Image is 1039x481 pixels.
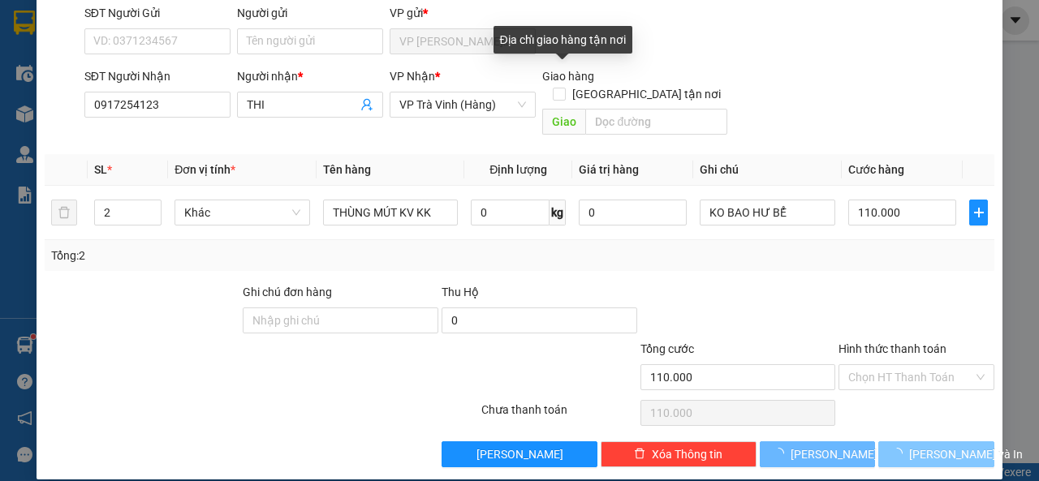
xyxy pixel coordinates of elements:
span: loading [891,448,909,459]
strong: BIÊN NHẬN GỬI HÀNG [54,9,188,24]
button: delete [51,200,77,225]
span: user-add [360,98,373,111]
span: SL [94,163,107,176]
span: [PERSON_NAME] [476,445,563,463]
span: VP Càng Long [45,70,127,85]
input: VD: Bàn, Ghế [323,200,459,225]
div: Chưa thanh toán [480,401,639,429]
button: deleteXóa Thông tin [601,441,757,467]
span: [GEOGRAPHIC_DATA] tận nơi [566,85,727,103]
span: LIÊN [87,88,114,103]
span: Tổng cước [640,342,694,355]
div: Người nhận [237,67,383,85]
span: Thu Hộ [442,286,479,298]
div: SĐT Người Nhận [84,67,231,85]
p: GỬI: [6,32,237,62]
div: Địa chỉ giao hàng tận nơi [494,26,632,54]
span: [PERSON_NAME] và In [909,445,1023,463]
label: Hình thức thanh toán [839,342,946,355]
span: delete [634,448,645,461]
span: Định lượng [489,163,547,176]
input: 0 [579,200,687,225]
span: VP [PERSON_NAME] ([GEOGRAPHIC_DATA]) - [6,32,151,62]
button: [PERSON_NAME] [442,441,597,467]
span: K BAO HƯ [42,105,103,121]
span: Cước hàng [848,163,904,176]
span: [PERSON_NAME] [791,445,877,463]
span: Khác [184,200,300,225]
th: Ghi chú [693,154,842,186]
span: Giá trị hàng [579,163,639,176]
p: NHẬN: [6,70,237,85]
button: [PERSON_NAME] và In [878,441,994,467]
span: loading [773,448,791,459]
span: Đơn vị tính [175,163,235,176]
div: SĐT Người Gửi [84,4,231,22]
input: Ghi Chú [700,200,835,225]
button: plus [969,200,988,225]
span: Giao [542,109,585,135]
span: VP Trà Vinh (Hàng) [399,92,526,117]
button: [PERSON_NAME] [760,441,876,467]
span: VP Trần Phú (Hàng) [399,29,526,54]
input: Dọc đường [585,109,726,135]
span: Xóa Thông tin [652,445,722,463]
span: plus [970,206,987,219]
div: Người gửi [237,4,383,22]
span: GIAO: [6,105,103,121]
span: 0937300339 - [6,88,114,103]
div: Tổng: 2 [51,247,403,264]
div: VP gửi [390,4,536,22]
span: Tên hàng [323,163,371,176]
label: Ghi chú đơn hàng [243,286,332,298]
span: Giao hàng [542,70,594,83]
span: kg [550,200,566,225]
input: Ghi chú đơn hàng [243,307,438,333]
span: VP Nhận [390,70,435,83]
